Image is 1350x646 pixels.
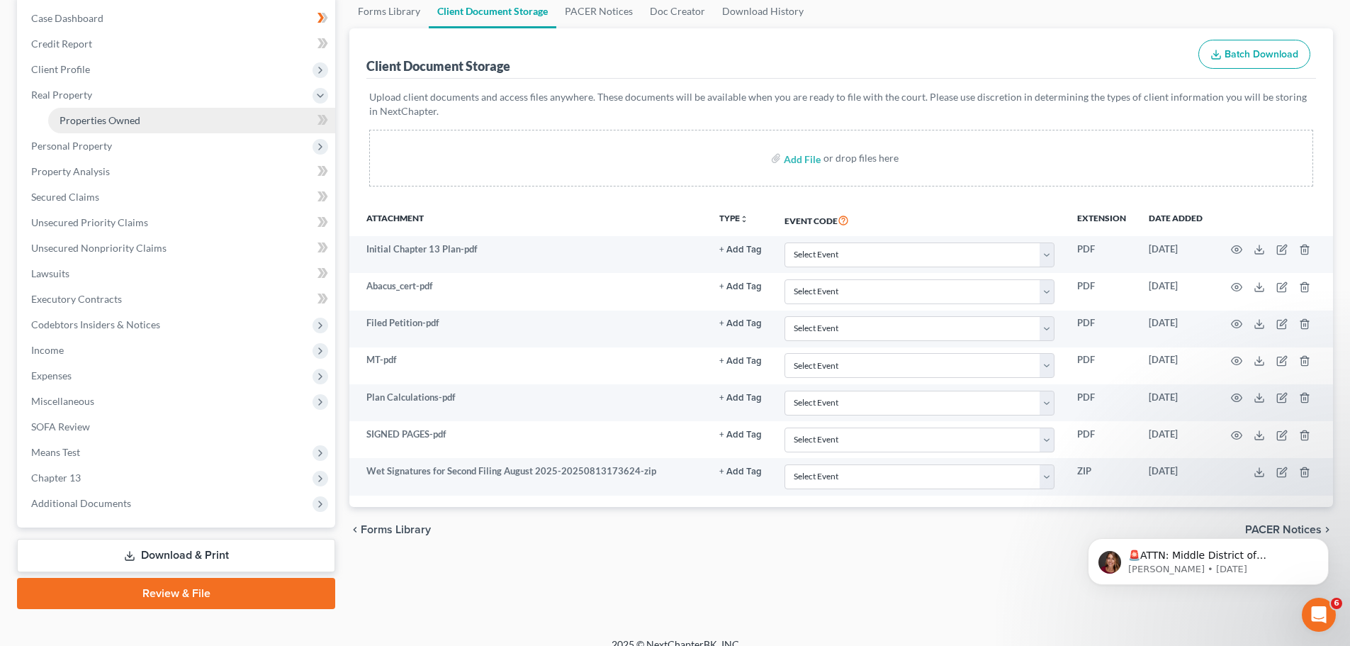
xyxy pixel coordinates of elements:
button: + Add Tag [719,357,762,366]
a: Credit Report [20,31,335,57]
a: + Add Tag [719,316,762,330]
td: Wet Signatures for Second Filing August 2025-20250813173624-zip [349,458,708,495]
span: SOFA Review [31,421,90,433]
a: Executory Contracts [20,286,335,312]
td: [DATE] [1137,458,1214,495]
button: + Add Tag [719,394,762,403]
a: + Add Tag [719,243,762,256]
span: Case Dashboard [31,12,103,24]
td: SIGNED PAGES-pdf [349,421,708,458]
span: Codebtors Insiders & Notices [31,318,160,330]
td: [DATE] [1137,311,1214,347]
button: Batch Download [1198,40,1310,69]
th: Attachment [349,204,708,236]
a: Review & File [17,578,335,609]
div: or drop files here [823,151,899,165]
button: + Add Tag [719,282,762,291]
a: SOFA Review [20,414,335,440]
span: Additional Documents [31,497,131,509]
i: unfold_more [740,215,748,223]
td: Filed Petition-pdf [349,311,708,347]
span: Real Property [31,89,92,101]
a: Unsecured Priority Claims [20,210,335,235]
td: PDF [1066,311,1137,347]
span: Property Analysis [31,165,110,177]
iframe: Intercom notifications message [1067,508,1350,608]
th: Event Code [773,204,1066,236]
span: Unsecured Priority Claims [31,216,148,228]
span: Secured Claims [31,191,99,203]
span: Miscellaneous [31,395,94,407]
button: TYPEunfold_more [719,214,748,223]
a: Case Dashboard [20,6,335,31]
td: PDF [1066,421,1137,458]
td: [DATE] [1137,384,1214,421]
a: Download & Print [17,539,335,572]
button: chevron_left Forms Library [349,524,431,535]
span: Credit Report [31,38,92,50]
span: 6 [1331,598,1342,609]
span: Expenses [31,369,72,382]
a: Unsecured Nonpriority Claims [20,235,335,261]
div: Client Document Storage [366,57,510,74]
td: MT-pdf [349,347,708,384]
button: + Add Tag [719,430,762,440]
a: + Add Tag [719,464,762,478]
iframe: Intercom live chat [1302,598,1336,632]
span: Properties Owned [60,114,140,126]
td: PDF [1066,236,1137,273]
span: Unsecured Nonpriority Claims [31,242,167,254]
a: + Add Tag [719,279,762,293]
button: + Add Tag [719,319,762,328]
th: Date added [1137,204,1214,236]
td: PDF [1066,273,1137,310]
td: [DATE] [1137,273,1214,310]
td: Abacus_cert-pdf [349,273,708,310]
td: Initial Chapter 13 Plan-pdf [349,236,708,273]
th: Extension [1066,204,1137,236]
td: [DATE] [1137,347,1214,384]
span: Means Test [31,446,80,458]
a: + Add Tag [719,353,762,367]
button: + Add Tag [719,467,762,477]
p: Upload client documents and access files anywhere. These documents will be available when you are... [369,90,1313,118]
span: Forms Library [361,524,431,535]
td: PDF [1066,347,1137,384]
span: Client Profile [31,63,90,75]
td: ZIP [1066,458,1137,495]
td: PDF [1066,384,1137,421]
span: Batch Download [1225,48,1298,60]
button: + Add Tag [719,245,762,255]
a: + Add Tag [719,428,762,441]
a: Properties Owned [48,108,335,133]
span: Lawsuits [31,267,69,279]
td: [DATE] [1137,236,1214,273]
td: [DATE] [1137,421,1214,458]
a: Secured Claims [20,184,335,210]
a: Property Analysis [20,159,335,184]
a: Lawsuits [20,261,335,286]
a: + Add Tag [719,391,762,404]
i: chevron_left [349,524,361,535]
span: Executory Contracts [31,293,122,305]
span: Personal Property [31,140,112,152]
span: Income [31,344,64,356]
span: Chapter 13 [31,472,81,484]
td: Plan Calculations-pdf [349,384,708,421]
